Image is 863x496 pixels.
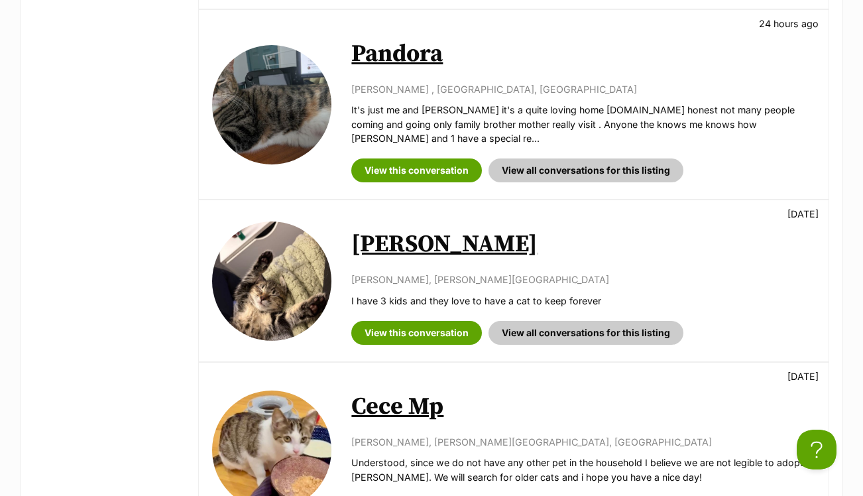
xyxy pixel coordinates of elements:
[351,294,815,308] p: I have 3 kids and they love to have a cat to keep forever
[787,207,819,221] p: [DATE]
[489,158,683,182] a: View all conversations for this listing
[351,456,815,484] p: Understood, since we do not have any other pet in the household I believe we are not legible to a...
[351,39,443,69] a: Pandora
[351,435,815,449] p: [PERSON_NAME], [PERSON_NAME][GEOGRAPHIC_DATA], [GEOGRAPHIC_DATA]
[351,103,815,145] p: It's just me and [PERSON_NAME] it's a quite loving home [DOMAIN_NAME] honest not many people comi...
[212,221,331,341] img: Bebe Mewell
[351,321,482,345] a: View this conversation
[351,273,815,286] p: [PERSON_NAME], [PERSON_NAME][GEOGRAPHIC_DATA]
[351,392,443,422] a: Cece Mp
[797,430,836,469] iframe: Help Scout Beacon - Open
[787,369,819,383] p: [DATE]
[759,17,819,31] p: 24 hours ago
[489,321,683,345] a: View all conversations for this listing
[351,158,482,182] a: View this conversation
[351,82,815,96] p: [PERSON_NAME] , [GEOGRAPHIC_DATA], [GEOGRAPHIC_DATA]
[351,229,538,259] a: [PERSON_NAME]
[212,45,331,164] img: Pandora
